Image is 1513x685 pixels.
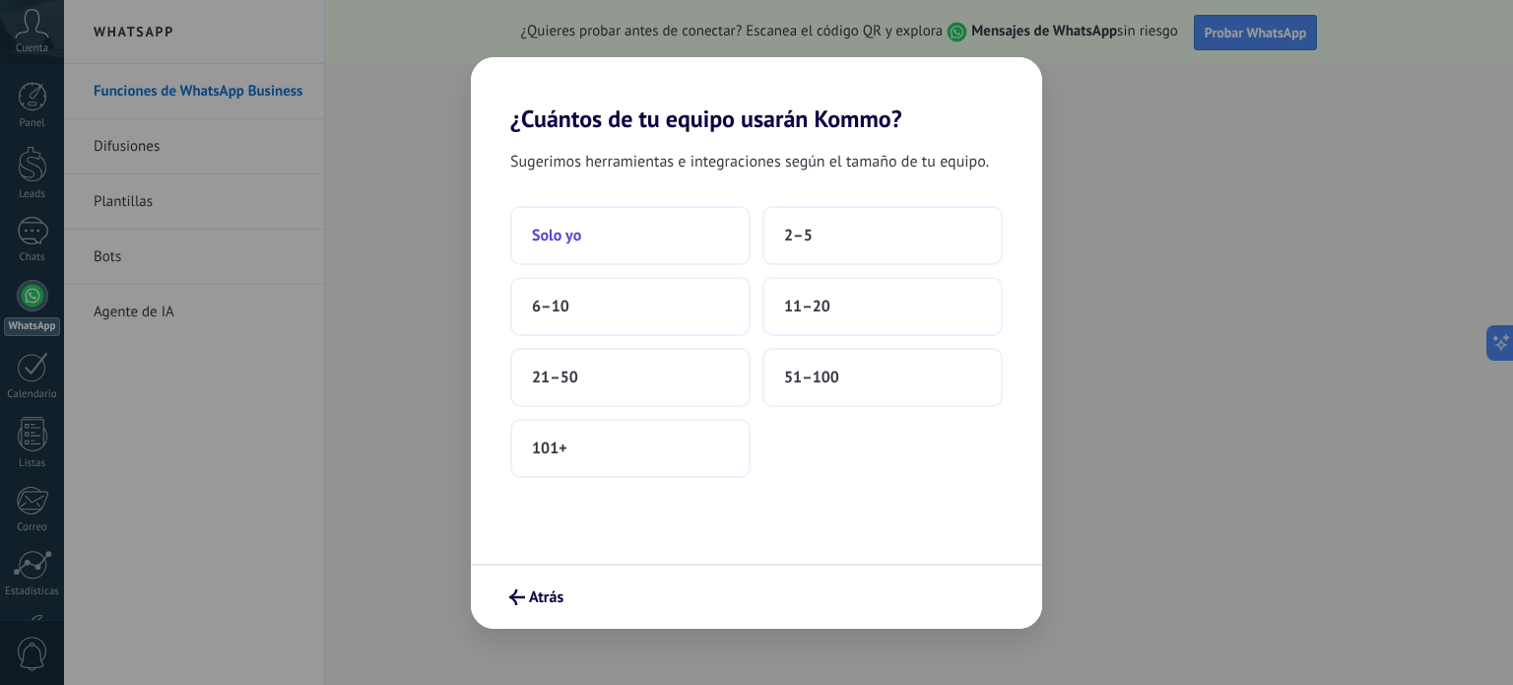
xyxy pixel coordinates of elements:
[510,277,751,336] button: 6–10
[784,226,813,245] span: 2–5
[510,206,751,265] button: Solo yo
[762,206,1003,265] button: 2–5
[532,297,569,316] span: 6–10
[762,348,1003,407] button: 51–100
[529,590,563,604] span: Atrás
[784,297,830,316] span: 11–20
[532,368,578,387] span: 21–50
[762,277,1003,336] button: 11–20
[500,581,572,614] button: Atrás
[510,348,751,407] button: 21–50
[471,57,1042,133] h2: ¿Cuántos de tu equipo usarán Kommo?
[510,149,989,174] span: Sugerimos herramientas e integraciones según el tamaño de tu equipo.
[532,226,581,245] span: Solo yo
[532,439,567,458] span: 101+
[510,419,751,478] button: 101+
[784,368,839,387] span: 51–100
